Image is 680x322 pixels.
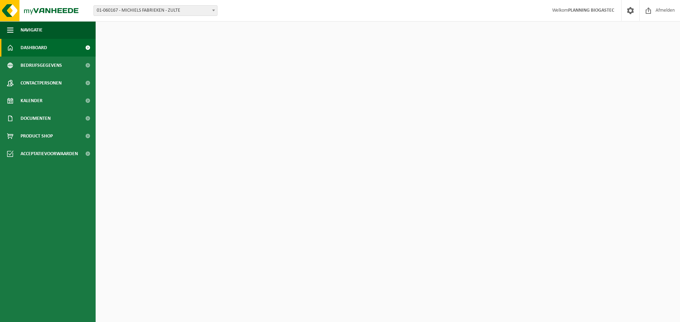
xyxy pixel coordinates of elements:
span: Product Shop [21,127,53,145]
span: Navigatie [21,21,42,39]
span: 01-060167 - MICHIELS FABRIEKEN - ZULTE [94,6,217,16]
span: Kalender [21,92,42,110]
span: Acceptatievoorwaarden [21,145,78,163]
span: 01-060167 - MICHIELS FABRIEKEN - ZULTE [93,5,217,16]
span: Contactpersonen [21,74,62,92]
span: Bedrijfsgegevens [21,57,62,74]
strong: PLANNING BIOGASTEC [568,8,614,13]
span: Documenten [21,110,51,127]
span: Dashboard [21,39,47,57]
